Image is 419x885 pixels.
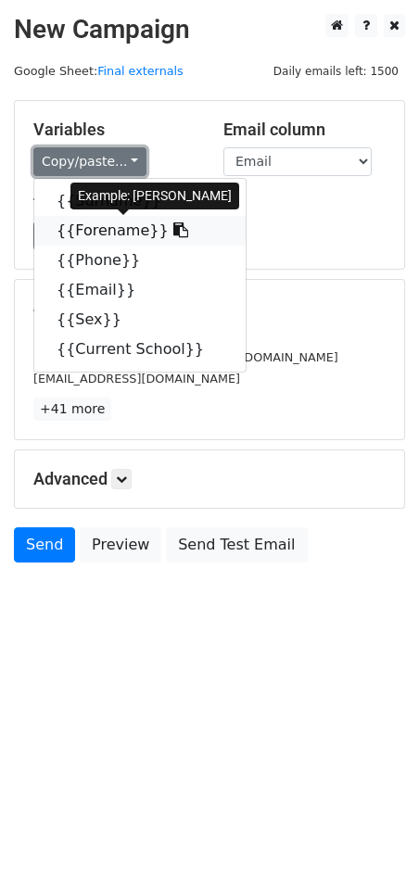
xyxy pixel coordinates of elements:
h5: Variables [33,120,196,140]
small: Google Sheet: [14,64,184,78]
a: +41 more [33,398,111,421]
a: Send Test Email [166,527,307,563]
a: {{Surname}} [34,186,246,216]
small: [EMAIL_ADDRESS][DOMAIN_NAME] [33,372,240,386]
a: Final externals [97,64,184,78]
a: Send [14,527,75,563]
a: {{Sex}} [34,305,246,335]
h2: New Campaign [14,14,405,45]
a: Copy/paste... [33,147,146,176]
span: Daily emails left: 1500 [267,61,405,82]
a: {{Current School}} [34,335,246,364]
a: {{Email}} [34,275,246,305]
h5: Advanced [33,469,386,489]
a: {{Phone}} [34,246,246,275]
h5: Email column [223,120,386,140]
div: Example: [PERSON_NAME] [70,183,239,209]
a: Preview [80,527,161,563]
a: Daily emails left: 1500 [267,64,405,78]
small: [PERSON_NAME][EMAIL_ADDRESS][DOMAIN_NAME] [33,350,338,364]
a: {{Forename}} [34,216,246,246]
iframe: Chat Widget [326,796,419,885]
